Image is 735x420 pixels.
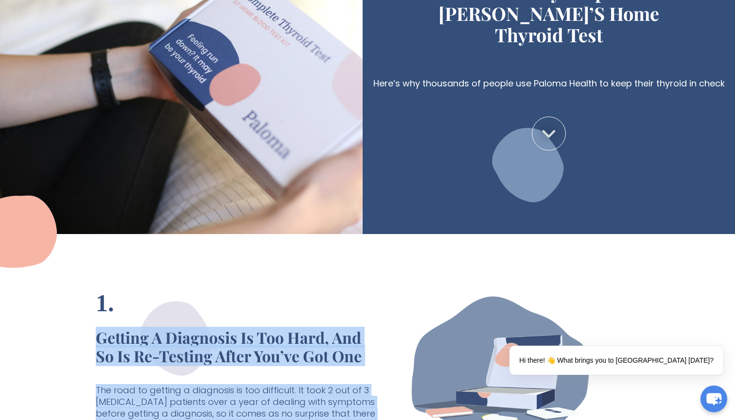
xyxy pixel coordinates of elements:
h1: Getting a diagnosis is too hard, and so is re-testing after you’ve got one [96,328,376,365]
h3: Here’s why thousands of people use Paloma Health to keep their thyroid in check [373,78,725,89]
div: Hi there! 👋 What brings you to [GEOGRAPHIC_DATA] [DATE]? [509,346,723,375]
h1: 1. [96,292,114,314]
button: chat-button [700,386,727,412]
